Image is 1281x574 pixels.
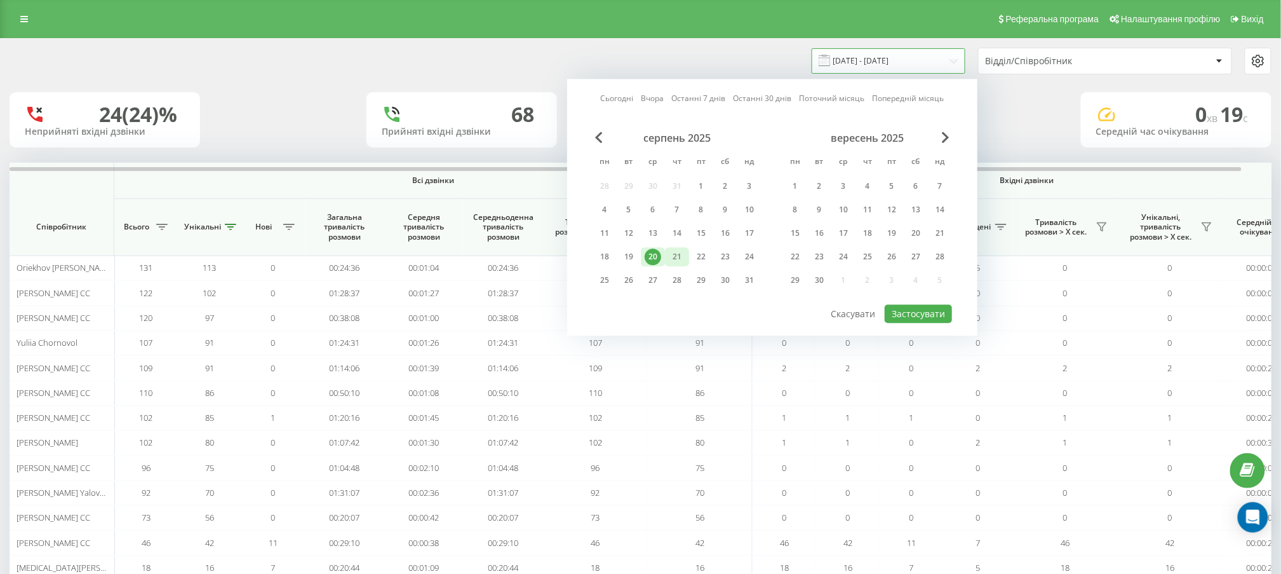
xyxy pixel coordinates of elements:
div: 19 [620,249,637,265]
div: 23 [811,249,828,265]
span: 102 [589,412,602,423]
span: 109 [589,362,602,374]
span: 1 [846,437,850,448]
span: 0 [271,312,276,324]
span: [PERSON_NAME] CC [17,462,90,474]
div: 11 [596,225,613,242]
span: 0 [782,337,787,348]
span: 0 [1168,337,1172,348]
div: 21 [932,225,948,242]
div: вт 2 вер 2025 р. [807,177,831,196]
span: 107 [140,337,153,348]
div: чт 4 вер 2025 р. [855,177,880,196]
span: [PERSON_NAME] [17,437,78,448]
div: 29 [787,272,803,289]
div: ср 17 вер 2025 р. [831,224,855,243]
td: 00:01:27 [384,280,464,305]
span: 0 [846,462,850,474]
div: 18 [596,249,613,265]
div: чт 11 вер 2025 р. [855,200,880,219]
abbr: неділя [930,153,949,172]
div: 24 (24)% [99,102,177,126]
td: 01:24:31 [464,331,543,355]
div: нд 7 вер 2025 р. [928,177,952,196]
div: 21 [669,249,685,265]
div: 24 [741,249,758,265]
td: 01:07:42 [305,430,384,455]
div: пн 29 вер 2025 р. [783,271,807,290]
a: Останні 30 днів [734,93,792,105]
span: [PERSON_NAME] CC [17,312,90,324]
div: пт 15 серп 2025 р. [689,224,713,243]
abbr: субота [716,153,735,172]
div: нд 21 вер 2025 р. [928,224,952,243]
span: 85 [695,412,704,423]
div: чт 14 серп 2025 р. [665,224,689,243]
span: 122 [140,287,153,299]
div: пт 5 вер 2025 р. [880,177,904,196]
div: 11 [859,202,876,218]
div: 15 [787,225,803,242]
div: чт 28 серп 2025 р. [665,271,689,290]
div: сб 20 вер 2025 р. [904,224,928,243]
div: ср 3 вер 2025 р. [831,177,855,196]
div: Неприйняті вхідні дзвінки [25,126,185,137]
abbr: понеділок [595,153,614,172]
div: ср 6 серп 2025 р. [641,200,665,219]
span: Середньоденна тривалість розмови [473,212,533,242]
span: 1 [1063,437,1068,448]
span: Унікальні [184,222,221,232]
div: серпень 2025 [593,132,761,144]
div: чт 7 серп 2025 р. [665,200,689,219]
div: пн 1 вер 2025 р. [783,177,807,196]
span: 85 [205,412,214,423]
td: 00:01:00 [384,306,464,331]
span: c [1244,111,1249,125]
span: 96 [142,462,151,474]
div: 15 [693,225,709,242]
abbr: п’ятниця [692,153,711,172]
span: 0 [1063,262,1068,273]
span: Налаштування профілю [1121,14,1220,24]
span: 110 [589,387,602,399]
div: 19 [883,225,900,242]
div: нд 24 серп 2025 р. [737,247,761,266]
div: сб 16 серп 2025 р. [713,224,737,243]
div: 6 [645,202,661,218]
td: 00:50:10 [305,381,384,406]
span: 91 [205,337,214,348]
div: чт 21 серп 2025 р. [665,247,689,266]
span: 0 [1168,387,1172,399]
div: 20 [908,225,924,242]
div: 26 [883,249,900,265]
span: 97 [205,312,214,324]
span: 0 [976,412,981,423]
div: Прийняті вхідні дзвінки [382,126,542,137]
div: пн 4 серп 2025 р. [593,200,617,219]
span: [PERSON_NAME] CC [17,287,90,299]
div: 1 [693,178,709,195]
span: 0 [782,462,787,474]
div: ср 10 вер 2025 р. [831,200,855,219]
div: нд 3 серп 2025 р. [737,177,761,196]
span: 0 [976,312,981,324]
div: 7 [932,178,948,195]
span: 0 [271,287,276,299]
div: 28 [669,272,685,289]
div: 5 [883,178,900,195]
span: 80 [695,437,704,448]
div: нд 28 вер 2025 р. [928,247,952,266]
span: 86 [205,387,214,399]
div: пн 25 серп 2025 р. [593,271,617,290]
div: 24 [835,249,852,265]
span: 0 [1168,262,1172,273]
span: 1 [1063,412,1068,423]
span: 1 [782,437,787,448]
div: 14 [932,202,948,218]
span: 1 [909,412,914,423]
span: Oriekhov [PERSON_NAME] CC [17,262,126,273]
td: 00:38:08 [464,306,543,331]
div: сб 30 серп 2025 р. [713,271,737,290]
div: 7 [669,202,685,218]
td: 01:20:16 [305,406,384,430]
